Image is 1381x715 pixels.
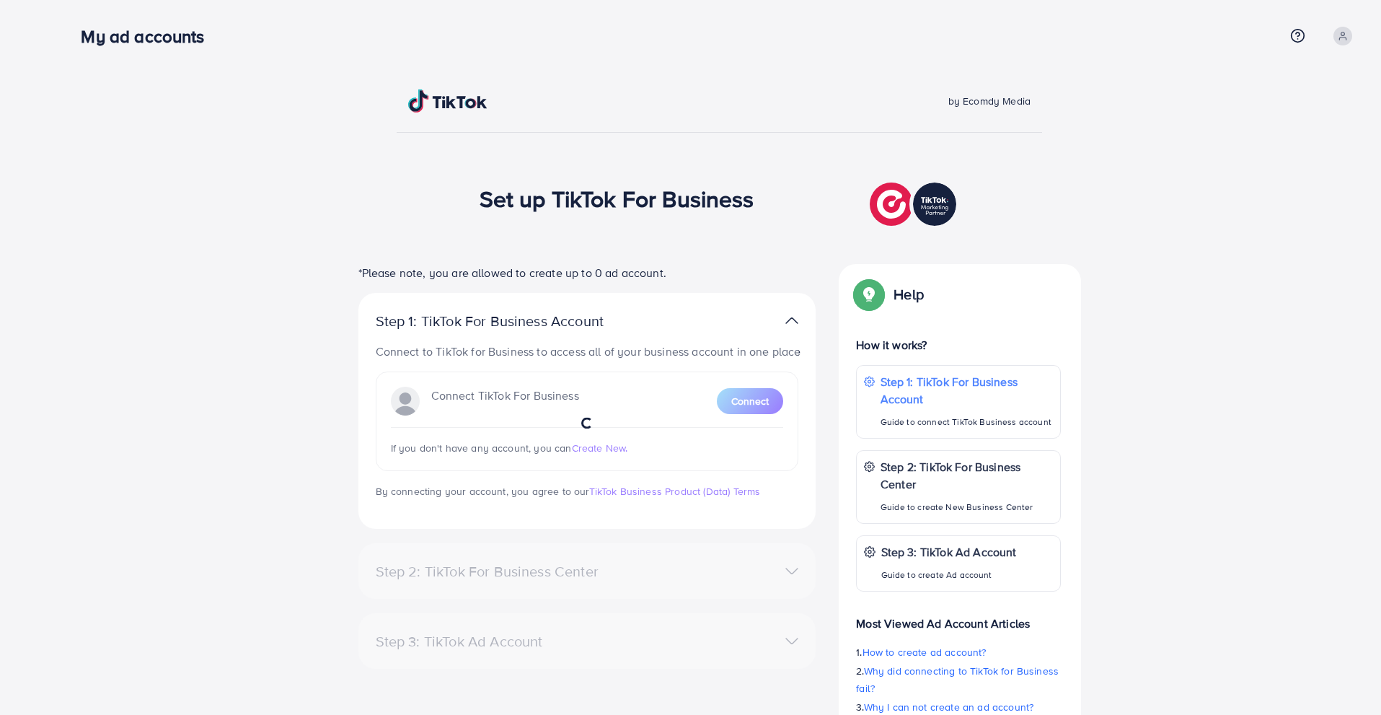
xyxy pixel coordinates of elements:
[881,458,1053,493] p: Step 2: TikTok For Business Center
[358,264,816,281] p: *Please note, you are allowed to create up to 0 ad account.
[856,603,1061,632] p: Most Viewed Ad Account Articles
[856,336,1061,354] p: How it works?
[948,94,1031,108] span: by Ecomdy Media
[856,644,1061,661] p: 1.
[863,700,1033,714] span: Why I can not create an ad account?
[480,185,754,212] h1: Set up TikTok For Business
[870,179,960,229] img: TikTok partner
[881,373,1053,408] p: Step 1: TikTok For Business Account
[881,543,1017,561] p: Step 3: TikTok Ad Account
[856,281,882,307] img: Popup guide
[881,413,1053,431] p: Guide to connect TikTok Business account
[856,664,1059,696] span: Why did connecting to TikTok for Business fail?
[856,662,1061,697] p: 2.
[376,312,650,330] p: Step 1: TikTok For Business Account
[408,89,487,113] img: TikTok
[81,26,216,47] h3: My ad accounts
[894,286,924,303] p: Help
[881,499,1053,516] p: Guide to create New Business Center
[881,566,1017,584] p: Guide to create Ad account
[862,645,986,659] span: How to create ad account?
[785,310,798,331] img: TikTok partner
